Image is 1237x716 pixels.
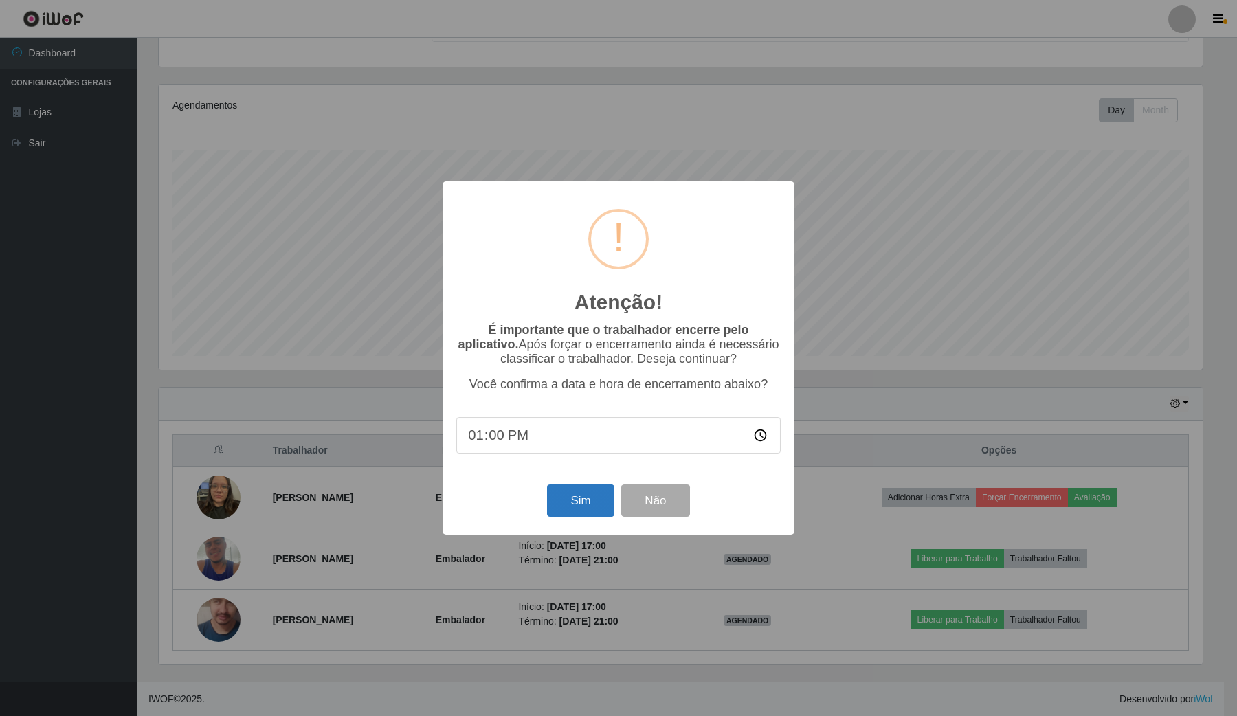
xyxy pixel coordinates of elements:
b: É importante que o trabalhador encerre pelo aplicativo. [458,323,748,351]
p: Após forçar o encerramento ainda é necessário classificar o trabalhador. Deseja continuar? [456,323,781,366]
p: Você confirma a data e hora de encerramento abaixo? [456,377,781,392]
h2: Atenção! [575,290,662,315]
button: Sim [547,484,614,517]
button: Não [621,484,689,517]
